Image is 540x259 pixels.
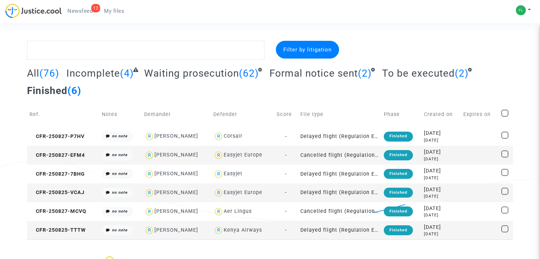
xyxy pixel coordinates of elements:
div: Finished [384,132,413,142]
div: [DATE] [424,137,458,143]
div: [PERSON_NAME] [154,171,198,177]
div: [DATE] [424,129,458,137]
td: Score [274,102,298,127]
div: [DATE] [424,193,458,199]
i: no note [112,171,127,176]
span: CFR-250827-7BHG [29,171,85,177]
div: [PERSON_NAME] [154,133,198,139]
i: no note [112,153,127,157]
span: My files [104,8,124,14]
td: Expires on [461,102,499,127]
div: [DATE] [424,156,458,162]
div: [DATE] [424,148,458,156]
div: [DATE] [424,186,458,194]
td: Cancelled flight (Regulation EC 261/2004) [298,146,381,165]
td: Demander [142,102,211,127]
div: [PERSON_NAME] [154,227,198,233]
img: icon-user.svg [213,188,224,198]
div: 12 [91,4,100,12]
div: [PERSON_NAME] [154,208,198,214]
span: - [285,171,287,177]
div: [DATE] [424,231,458,237]
i: no note [112,134,127,138]
img: icon-user.svg [213,206,224,217]
img: icon-user.svg [213,150,224,160]
span: To be executed [382,67,455,79]
span: Newsfeed [67,8,93,14]
div: [DATE] [424,175,458,181]
span: CFR-250827-EFM4 [29,152,85,158]
img: icon-user.svg [213,169,224,179]
img: icon-user.svg [144,206,154,217]
div: Finished [384,169,413,179]
span: (6) [67,85,81,97]
span: Formal notice sent [269,67,358,79]
span: (2) [455,67,469,79]
div: Kenya Airways [224,227,262,233]
td: File type [298,102,381,127]
td: Delayed flight (Regulation EC 261/2004) [298,183,381,202]
img: icon-user.svg [144,169,154,179]
td: Created on [421,102,461,127]
span: - [285,133,287,139]
span: (2) [358,67,372,79]
td: Ref. [27,102,99,127]
div: Finished [384,150,413,160]
td: Phase [381,102,421,127]
div: Corsair [224,133,242,139]
td: Delayed flight (Regulation EC 261/2004) [298,165,381,183]
span: (62) [239,67,259,79]
img: icon-user.svg [144,188,154,198]
div: [DATE] [424,212,458,218]
img: icon-user.svg [144,150,154,160]
span: CFR-250827-MCVQ [29,208,86,214]
span: All [27,67,39,79]
div: Finished [384,188,413,198]
img: icon-user.svg [144,225,154,236]
div: [DATE] [424,224,458,231]
td: Cancelled flight (Regulation EC 261/2004) [298,202,381,221]
div: Finished [384,206,413,216]
td: Defender [211,102,274,127]
div: [PERSON_NAME] [154,152,198,158]
span: (76) [39,67,59,79]
div: Easyjet Europe [224,189,262,195]
span: CFR-250825-VCAJ [29,189,84,195]
i: no note [112,228,127,232]
span: Filter by litigation [283,46,332,53]
span: (4) [120,67,134,79]
div: [DATE] [424,205,458,213]
a: My files [98,6,130,16]
span: - [285,227,287,233]
div: [PERSON_NAME] [154,189,198,195]
span: Incomplete [66,67,120,79]
span: Waiting prosecution [144,67,239,79]
a: 12Newsfeed [62,6,98,16]
img: 27626d57a3ba4a5b969f53e3f2c8e71c [516,5,526,15]
td: Delayed flight (Regulation EC 261/2004) [298,127,381,146]
span: Finished [27,85,67,97]
img: jc-logo.svg [5,4,62,18]
i: no note [112,209,127,214]
td: Delayed flight (Regulation EC 261/2004) [298,221,381,240]
span: - [285,208,287,214]
td: Notes [99,102,142,127]
i: no note [112,190,127,195]
img: icon-user.svg [213,225,224,236]
div: Easyjet Europe [224,152,262,158]
span: CFR-250827-P7HV [29,133,84,139]
img: icon-user.svg [213,131,224,142]
span: CFR-250825-TTTW [29,227,86,233]
div: Easyjet [224,171,242,177]
span: - [285,189,287,195]
span: - [285,152,287,158]
img: icon-user.svg [144,131,154,142]
div: [DATE] [424,167,458,175]
div: Aer Lingus [224,208,252,214]
div: Finished [384,225,413,235]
